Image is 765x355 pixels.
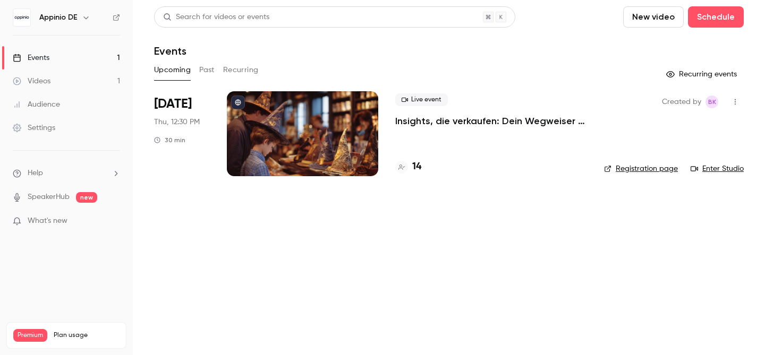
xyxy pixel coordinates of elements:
[395,115,587,127] a: Insights, die verkaufen: Dein Wegweiser für ein erfolgreiches Lizenzgeschäft
[395,160,421,174] a: 14
[28,168,43,179] span: Help
[154,45,186,57] h1: Events
[199,62,215,79] button: Past
[39,12,78,23] h6: Appinio DE
[54,331,120,340] span: Plan usage
[688,6,744,28] button: Schedule
[13,329,47,342] span: Premium
[13,9,30,26] img: Appinio DE
[154,91,210,176] div: Oct 16 Thu, 12:30 PM (Europe/Berlin)
[13,99,60,110] div: Audience
[412,160,421,174] h4: 14
[163,12,269,23] div: Search for videos or events
[708,96,716,108] span: BK
[691,163,744,174] a: Enter Studio
[154,62,191,79] button: Upcoming
[661,66,744,83] button: Recurring events
[705,96,718,108] span: Britta Kristin Agel
[28,192,70,203] a: SpeakerHub
[13,53,49,63] div: Events
[76,192,97,203] span: new
[154,117,200,127] span: Thu, 12:30 PM
[604,163,678,174] a: Registration page
[154,96,192,112] span: [DATE]
[395,93,448,106] span: Live event
[13,76,50,86] div: Videos
[223,62,259,79] button: Recurring
[28,215,67,227] span: What's new
[623,6,684,28] button: New video
[662,96,701,108] span: Created by
[13,123,55,133] div: Settings
[13,168,120,179] li: help-dropdown-opener
[154,136,185,144] div: 30 min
